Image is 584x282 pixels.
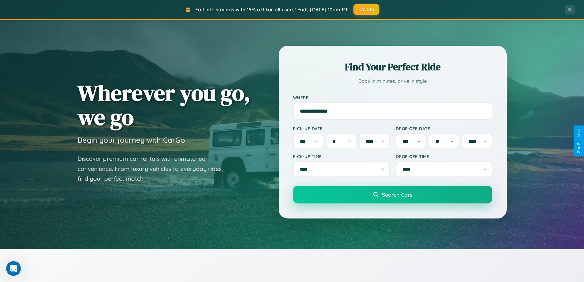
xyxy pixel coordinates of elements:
button: FALL15 [353,4,379,15]
span: Search Cars [382,191,412,198]
p: Discover premium car rentals with unmatched convenience. From luxury vehicles to everyday rides, ... [78,154,231,184]
label: Where [293,95,492,100]
label: Drop-off Date [396,126,492,131]
label: Drop-off Time [396,154,492,159]
button: Search Cars [293,186,492,203]
h2: Find Your Perfect Ride [293,60,492,74]
label: Pick-up Time [293,154,390,159]
div: Give Feedback [577,129,581,153]
h1: Wherever you go, we go [78,81,250,129]
h3: Begin your journey with CarGo [78,135,185,145]
iframe: Intercom live chat [6,261,21,276]
p: Book in minutes, drive in style [293,77,492,86]
span: Fall into savings with 15% off for all users! Ends [DATE] 10am PT. [195,6,349,13]
label: Pick-up Date [293,126,390,131]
